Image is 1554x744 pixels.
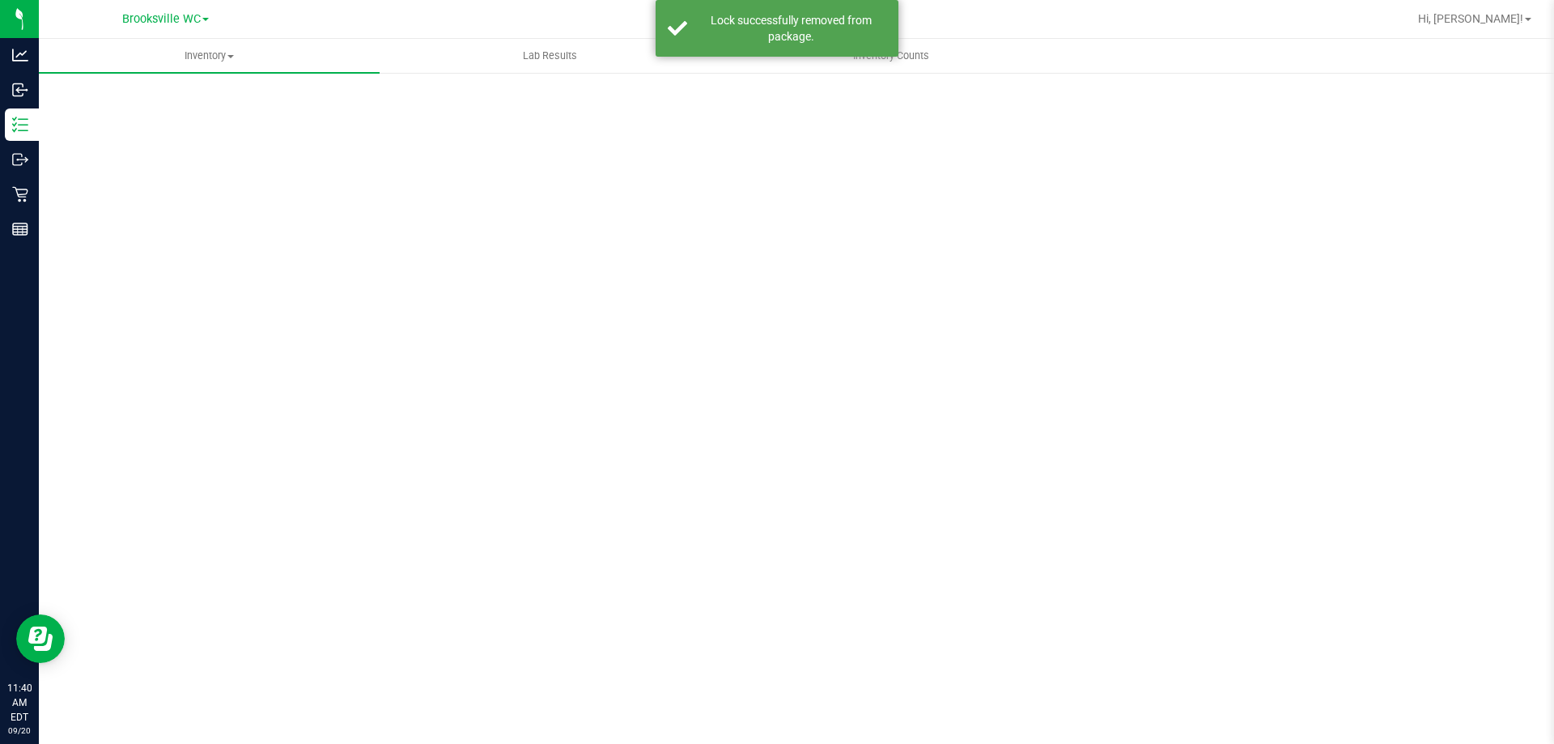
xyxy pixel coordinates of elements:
[12,186,28,202] inline-svg: Retail
[7,725,32,737] p: 09/20
[696,12,886,45] div: Lock successfully removed from package.
[12,47,28,63] inline-svg: Analytics
[39,39,380,73] a: Inventory
[7,681,32,725] p: 11:40 AM EDT
[39,49,380,63] span: Inventory
[12,82,28,98] inline-svg: Inbound
[12,151,28,168] inline-svg: Outbound
[380,39,720,73] a: Lab Results
[501,49,599,63] span: Lab Results
[16,614,65,663] iframe: Resource center
[12,117,28,133] inline-svg: Inventory
[122,12,201,26] span: Brooksville WC
[12,221,28,237] inline-svg: Reports
[1418,12,1523,25] span: Hi, [PERSON_NAME]!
